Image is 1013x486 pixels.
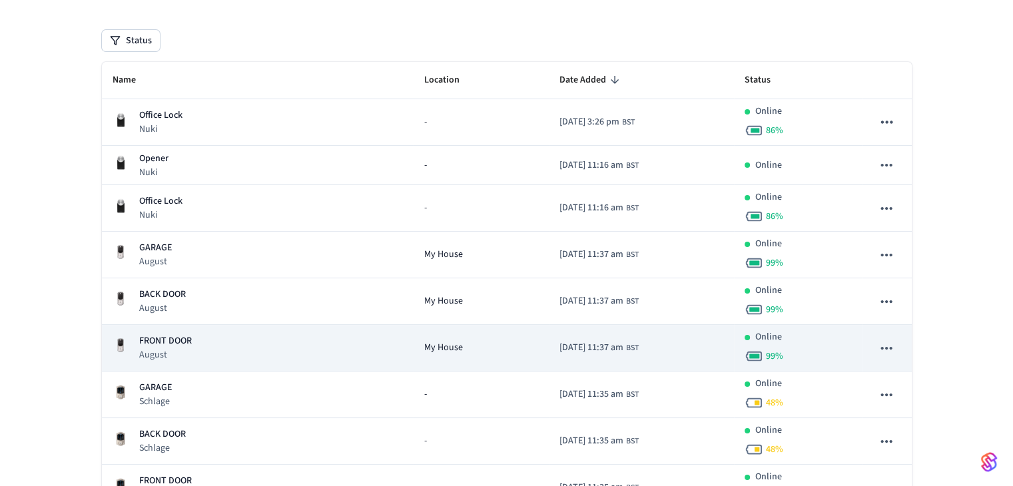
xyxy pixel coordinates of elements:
[113,154,129,170] img: Nuki Smart Lock 3.0 Pro Black, Front
[113,112,129,128] img: Nuki Smart Lock 3.0 Pro Black, Front
[755,284,782,298] p: Online
[424,158,427,172] span: -
[559,70,623,91] span: Date Added
[139,109,182,122] p: Office Lock
[139,288,186,302] p: BACK DOOR
[755,237,782,251] p: Online
[139,122,182,136] p: Nuki
[559,341,623,355] span: [DATE] 11:37 am
[559,387,639,401] div: Europe/London
[424,341,463,355] span: My House
[139,302,186,315] p: August
[755,377,782,391] p: Online
[139,395,172,408] p: Schlage
[981,451,997,473] img: SeamLogoGradient.69752ec5.svg
[766,350,783,363] span: 99 %
[626,389,639,401] span: BST
[559,158,639,172] div: Europe/London
[139,441,186,455] p: Schlage
[755,158,782,172] p: Online
[139,381,172,395] p: GARAGE
[626,160,639,172] span: BST
[766,443,783,456] span: 48 %
[755,190,782,204] p: Online
[139,255,172,268] p: August
[755,105,782,119] p: Online
[755,470,782,484] p: Online
[559,434,639,448] div: Europe/London
[424,294,463,308] span: My House
[559,115,635,129] div: Europe/London
[113,244,129,260] img: Yale Assure Touchscreen Wifi Smart Lock, Satin Nickel, Front
[766,256,783,270] span: 99 %
[113,384,129,400] img: Schlage Sense Smart Deadbolt with Camelot Trim, Front
[755,330,782,344] p: Online
[559,387,623,401] span: [DATE] 11:35 am
[139,334,192,348] p: FRONT DOOR
[424,115,427,129] span: -
[559,341,639,355] div: Europe/London
[626,435,639,447] span: BST
[424,387,427,401] span: -
[113,291,129,307] img: Yale Assure Touchscreen Wifi Smart Lock, Satin Nickel, Front
[113,198,129,214] img: Nuki Smart Lock 3.0 Pro Black, Front
[139,348,192,362] p: August
[626,342,639,354] span: BST
[766,124,783,137] span: 86 %
[139,166,169,179] p: Nuki
[559,294,639,308] div: Europe/London
[766,396,783,409] span: 48 %
[559,434,623,448] span: [DATE] 11:35 am
[424,248,463,262] span: My House
[559,201,623,215] span: [DATE] 11:16 am
[113,70,153,91] span: Name
[622,117,635,128] span: BST
[559,201,639,215] div: Europe/London
[755,423,782,437] p: Online
[139,241,172,255] p: GARAGE
[559,158,623,172] span: [DATE] 11:16 am
[113,338,129,354] img: Yale Assure Touchscreen Wifi Smart Lock, Satin Nickel, Front
[559,248,639,262] div: Europe/London
[424,70,477,91] span: Location
[424,434,427,448] span: -
[559,248,623,262] span: [DATE] 11:37 am
[139,194,182,208] p: Office Lock
[766,210,783,223] span: 86 %
[626,249,639,261] span: BST
[102,30,160,51] button: Status
[559,294,623,308] span: [DATE] 11:37 am
[139,208,182,222] p: Nuki
[139,427,186,441] p: BACK DOOR
[559,115,619,129] span: [DATE] 3:26 pm
[139,152,169,166] p: Opener
[626,202,639,214] span: BST
[424,201,427,215] span: -
[766,303,783,316] span: 99 %
[626,296,639,308] span: BST
[113,431,129,447] img: Schlage Sense Smart Deadbolt with Camelot Trim, Front
[745,70,788,91] span: Status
